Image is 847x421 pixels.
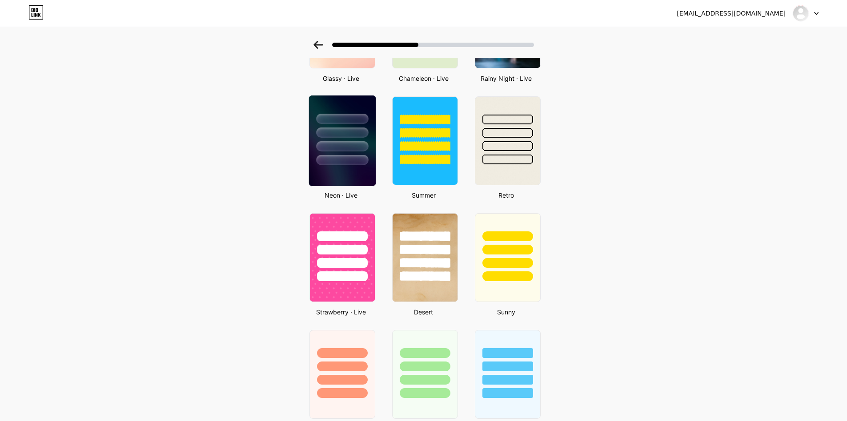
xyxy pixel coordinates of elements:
[389,191,458,200] div: Summer
[307,307,375,317] div: Strawberry · Live
[472,74,541,83] div: Rainy Night · Live
[309,95,375,186] img: neon.jpg
[389,307,458,317] div: Desert
[389,74,458,83] div: Chameleon · Live
[307,74,375,83] div: Glassy · Live
[792,5,809,22] img: bolagila88
[472,307,541,317] div: Sunny
[472,191,541,200] div: Retro
[677,9,786,18] div: [EMAIL_ADDRESS][DOMAIN_NAME]
[307,191,375,200] div: Neon · Live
